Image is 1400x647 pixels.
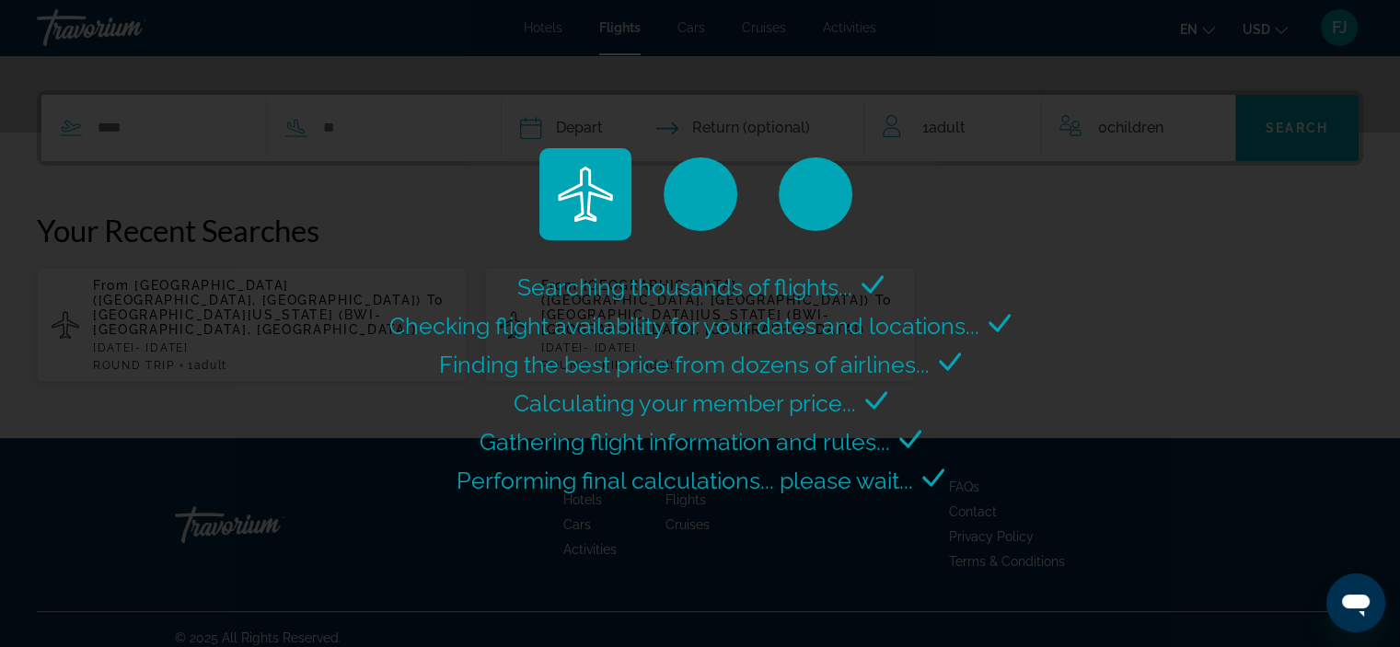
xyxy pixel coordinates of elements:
[439,351,930,378] span: Finding the best price from dozens of airlines...
[514,389,856,417] span: Calculating your member price...
[457,467,913,494] span: Performing final calculations... please wait...
[389,312,979,340] span: Checking flight availability for your dates and locations...
[517,273,852,301] span: Searching thousands of flights...
[480,428,890,456] span: Gathering flight information and rules...
[1326,573,1385,632] iframe: Button to launch messaging window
